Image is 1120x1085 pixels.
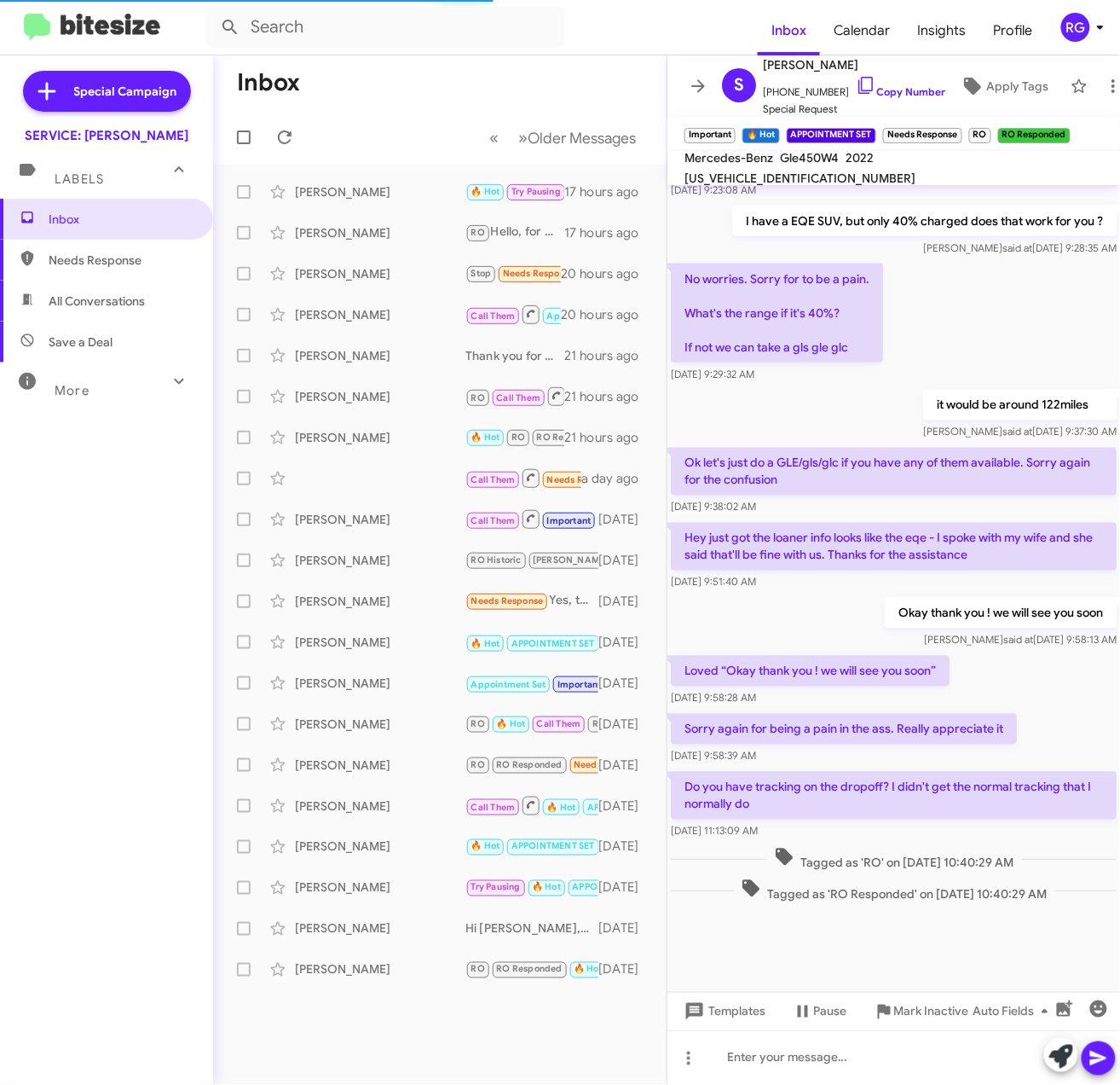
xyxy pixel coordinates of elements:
[471,310,516,322] span: Call Them
[923,426,1117,438] span: [PERSON_NAME] [DATE] 9:37:30 AM
[780,150,839,165] span: Gle450W4
[573,882,656,893] span: APPOINTMENT SET
[533,554,609,566] span: [PERSON_NAME]
[471,802,516,813] span: Call Them
[465,386,564,407] div: Inbound Call
[55,383,89,398] span: More
[671,772,1117,820] p: Do you have tracking on the dropoff? I didn't get the normal tracking that I normally do
[960,996,1069,1027] button: Auto Fields
[206,7,564,48] input: Search
[295,265,465,282] div: [PERSON_NAME]
[465,304,561,325] div: Thank you .
[511,638,595,649] span: APPOINTMENT SET
[561,265,653,282] div: 20 hours ago
[465,264,561,283] div: Hi [PERSON_NAME]...they said I could be picked up from the airport [DATE]? My flight comes in at ...
[763,101,945,118] span: Special Request
[671,692,756,705] span: [DATE] 9:58:28 AM
[980,6,1047,55] a: Profile
[581,470,653,487] div: a day ago
[671,656,950,687] p: Loved “Okay thank you ! we will see you soon”
[763,55,945,75] span: [PERSON_NAME]
[471,268,492,279] span: Stop
[734,879,1054,903] span: Tagged as 'RO Responded' on [DATE] 10:40:29 AM
[465,550,598,570] div: Okay
[471,392,485,403] span: RO
[295,183,465,200] div: [PERSON_NAME]
[598,634,653,651] div: [DATE]
[1002,241,1032,254] span: said at
[25,127,188,144] div: SERVICE: [PERSON_NAME]
[528,129,636,148] span: Older Messages
[471,432,500,443] span: 🔥 Hot
[758,6,820,55] span: Inbox
[856,85,945,98] a: Copy Number
[49,252,193,269] span: Needs Response
[547,474,620,485] span: Needs Response
[465,182,564,201] div: Sounds great! Just text us when you're back, and we'll set up your appointment. Safe travels!
[295,593,465,610] div: [PERSON_NAME]
[547,802,576,813] span: 🔥 Hot
[532,882,561,893] span: 🔥 Hot
[465,223,564,242] div: Hello, for both rear tires you are looking at $1,228.63. This was due to both rear tires being be...
[295,552,465,569] div: [PERSON_NAME]
[465,591,598,611] div: Yes, thanks
[496,759,562,770] span: RO Responded
[561,306,653,323] div: 20 hours ago
[295,429,465,446] div: [PERSON_NAME]
[465,714,598,734] div: Of course! Take your time, and feel free to reach out if you have any questions or need assistanc...
[945,71,1062,102] button: Apply Tags
[295,757,465,774] div: [PERSON_NAME]
[587,802,671,813] span: APPOINTMENT SET
[564,224,653,241] div: 17 hours ago
[511,841,595,852] span: APPOINTMENT SET
[465,960,598,979] div: Ok. Thx U
[471,554,522,566] span: RO Historic
[471,227,485,238] span: RO
[465,347,564,364] div: Thank you for your feedback! If you need any further assistance with your vehicle or scheduling m...
[671,264,883,363] p: No worries. Sorry for to be a pain. What's the range if it's 40%? If not we can take a gls gle glc
[496,964,562,975] span: RO Responded
[684,150,773,165] span: Mercedes-Benz
[671,750,756,763] span: [DATE] 9:58:39 AM
[471,964,485,975] span: RO
[471,718,485,729] span: RO
[767,847,1021,872] span: Tagged as 'RO' on [DATE] 10:40:29 AM
[671,448,1117,496] p: Ok let's just do a GLE/gls/glc if you have any of them available. Sorry again for the confusion
[49,293,145,310] span: All Conversations
[923,241,1117,254] span: [PERSON_NAME] [DATE] 9:28:35 AM
[295,224,465,241] div: [PERSON_NAME]
[598,552,653,569] div: [DATE]
[671,825,758,838] span: [DATE] 11:13:09 AM
[904,6,980,55] a: Insights
[508,120,646,155] button: Next
[671,501,756,513] span: [DATE] 9:38:02 AM
[465,427,564,447] div: I can't deal w/ this til late Oct. What is total price please?
[295,961,465,978] div: [PERSON_NAME]
[684,171,915,186] span: [US_VEHICLE_IDENTIFICATION_NUMBER]
[518,127,528,148] span: »
[465,672,598,693] div: Thank you, [PERSON_NAME]! I'll be in touch next week to discuss tires, windshield, etc. Have a go...
[237,69,300,96] h1: Inbox
[671,714,1017,745] p: Sorry again for being a pain in the ass. Really appreciate it
[295,879,465,896] div: [PERSON_NAME]
[471,679,546,690] span: Appointment Set
[820,6,904,55] a: Calendar
[671,183,756,196] span: [DATE] 9:23:08 AM
[564,347,653,364] div: 21 hours ago
[471,638,500,649] span: 🔥 Hot
[671,523,1117,571] p: Hey just got the loaner info looks like the eqe - I spoke with my wife and she said that'll be fi...
[496,718,525,729] span: 🔥 Hot
[23,71,191,112] a: Special Campaign
[598,961,653,978] div: [DATE]
[779,996,860,1027] button: Pause
[924,634,1117,647] span: [PERSON_NAME] [DATE] 9:58:13 AM
[969,128,991,143] small: RO
[564,183,653,200] div: 17 hours ago
[732,206,1117,236] p: I have a EQE SUV, but only 40% charged does that work for you ?
[537,432,603,443] span: RO Responded
[1003,634,1033,647] span: said at
[1002,426,1032,438] span: said at
[74,83,177,100] span: Special Campaign
[479,120,509,155] button: Previous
